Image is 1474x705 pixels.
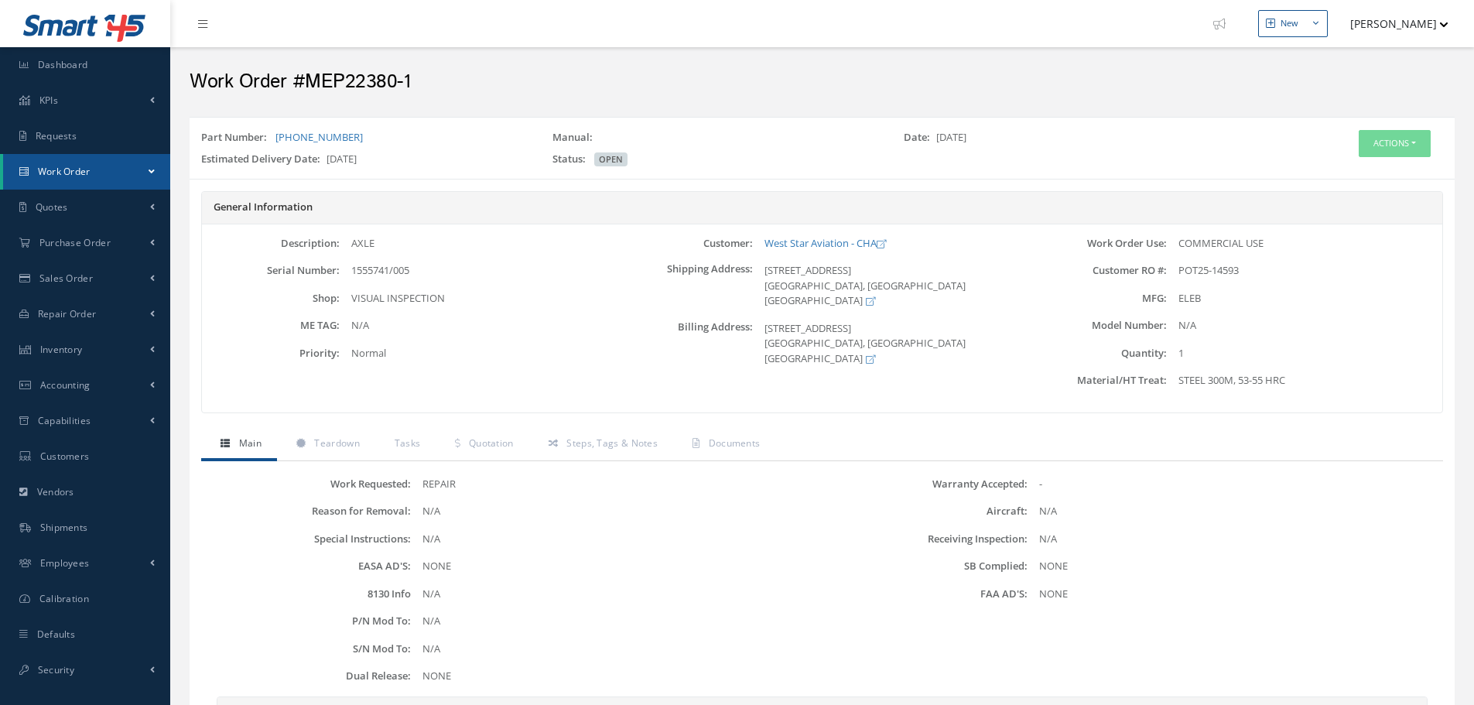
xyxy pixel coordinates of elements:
label: Status: [552,152,592,167]
div: REPAIR [411,477,822,492]
label: Part Number: [201,130,273,145]
label: Warranty Accepted: [822,478,1028,490]
a: Main [201,429,277,461]
button: Actions [1359,130,1431,157]
span: Defaults [37,628,75,641]
a: Steps, Tags & Notes [529,429,673,461]
a: West Star Aviation - CHA [764,236,886,250]
div: Normal [340,346,615,361]
label: Customer: [615,238,753,249]
label: Dual Release: [205,670,411,682]
div: VISUAL INSPECTION [340,291,615,306]
h5: General Information [214,201,1431,214]
span: Repair Order [38,307,97,320]
span: Tasks [395,436,421,450]
a: Documents [673,429,775,461]
span: Capabilities [38,414,91,427]
span: OPEN [594,152,628,166]
label: Model Number: [1029,320,1167,331]
label: Quantity: [1029,347,1167,359]
div: N/A [411,504,822,519]
a: Tasks [375,429,436,461]
span: Main [239,436,262,450]
label: Work Order Use: [1029,238,1167,249]
label: FAA AD'S: [822,588,1028,600]
div: N/A [340,318,615,334]
span: Inventory [40,343,83,356]
label: Priority: [202,347,340,359]
label: Shop: [202,293,340,304]
label: Customer RO #: [1029,265,1167,276]
span: Calibration [39,592,89,605]
label: Shipping Address: [615,263,753,309]
a: Quotation [436,429,528,461]
div: [DATE] [892,130,1243,152]
span: Quotes [36,200,68,214]
span: Shipments [40,521,88,534]
a: [PHONE_NUMBER] [275,130,363,144]
div: AXLE [340,236,615,252]
label: Description: [202,238,340,249]
div: COMMERCIAL USE [1167,236,1442,252]
span: Quotation [469,436,514,450]
button: [PERSON_NAME] [1335,9,1448,39]
span: Steps, Tags & Notes [566,436,658,450]
div: N/A [1028,504,1439,519]
div: 1 [1167,346,1442,361]
label: P/N Mod To: [205,615,411,627]
span: Employees [40,556,90,570]
label: Reason for Removal: [205,505,411,517]
div: [STREET_ADDRESS] [GEOGRAPHIC_DATA], [GEOGRAPHIC_DATA] [GEOGRAPHIC_DATA] [753,321,1028,367]
label: Estimated Delivery Date: [201,152,327,167]
span: Purchase Order [39,236,111,249]
span: Work Order [38,165,91,178]
div: - [1028,477,1439,492]
span: Dashboard [38,58,88,71]
span: POT25-14593 [1178,263,1239,277]
label: Special Instructions: [205,533,411,545]
span: Accounting [40,378,91,392]
div: N/A [411,532,822,547]
a: Work Order [3,154,170,190]
div: ELEB [1167,291,1442,306]
label: Date: [904,130,936,145]
div: N/A [411,587,822,602]
label: Serial Number: [202,265,340,276]
span: Documents [709,436,761,450]
span: Customers [40,450,90,463]
div: New [1281,17,1298,30]
span: Sales Order [39,272,93,285]
label: Receiving Inspection: [822,533,1028,545]
label: Work Requested: [205,478,411,490]
div: NONE [411,559,822,574]
label: Manual: [552,130,599,145]
span: Teardown [314,436,359,450]
div: STEEL 300M, 53-55 HRC [1167,373,1442,388]
div: N/A [411,614,822,629]
div: N/A [1167,318,1442,334]
label: Billing Address: [615,321,753,367]
span: Vendors [37,485,74,498]
div: N/A [411,642,822,657]
div: [DATE] [190,152,541,173]
span: KPIs [39,94,58,107]
label: 8130 Info [205,588,411,600]
div: [STREET_ADDRESS] [GEOGRAPHIC_DATA], [GEOGRAPHIC_DATA] [GEOGRAPHIC_DATA] [753,263,1028,309]
label: Material/HT Treat: [1029,375,1167,386]
label: SB Complied: [822,560,1028,572]
label: EASA AD'S: [205,560,411,572]
span: Security [38,663,74,676]
div: NONE [1028,587,1439,602]
div: N/A [1028,532,1439,547]
label: Aircraft: [822,505,1028,517]
span: 1555741/005 [351,263,409,277]
a: Teardown [277,429,375,461]
button: New [1258,10,1328,37]
div: NONE [1028,559,1439,574]
label: S/N Mod To: [205,643,411,655]
label: MFG: [1029,293,1167,304]
label: ME TAG: [202,320,340,331]
span: Requests [36,129,77,142]
div: NONE [411,669,822,684]
h2: Work Order #MEP22380-1 [190,70,1455,94]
